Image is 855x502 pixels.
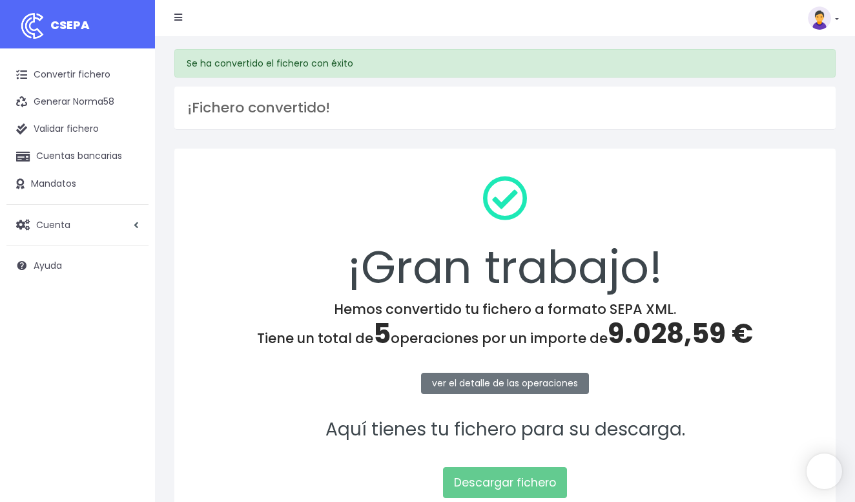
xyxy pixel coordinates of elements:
h4: Hemos convertido tu fichero a formato SEPA XML. Tiene un total de operaciones por un importe de [191,301,819,350]
a: Cuenta [6,211,149,238]
a: Mandatos [6,171,149,198]
span: CSEPA [50,17,90,33]
img: profile [808,6,831,30]
a: ver el detalle de las operaciones [421,373,589,394]
a: Convertir fichero [6,61,149,89]
a: Generar Norma58 [6,89,149,116]
img: logo [16,10,48,42]
a: Cuentas bancarias [6,143,149,170]
div: ¡Gran trabajo! [191,165,819,301]
p: Aquí tienes tu fichero para su descarga. [191,415,819,444]
a: Descargar fichero [443,467,567,498]
span: 9.028,59 € [608,315,753,353]
span: Cuenta [36,218,70,231]
div: Se ha convertido el fichero con éxito [174,49,836,78]
a: Validar fichero [6,116,149,143]
span: Ayuda [34,259,62,272]
h3: ¡Fichero convertido! [187,99,823,116]
a: Ayuda [6,252,149,279]
span: 5 [373,315,391,353]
